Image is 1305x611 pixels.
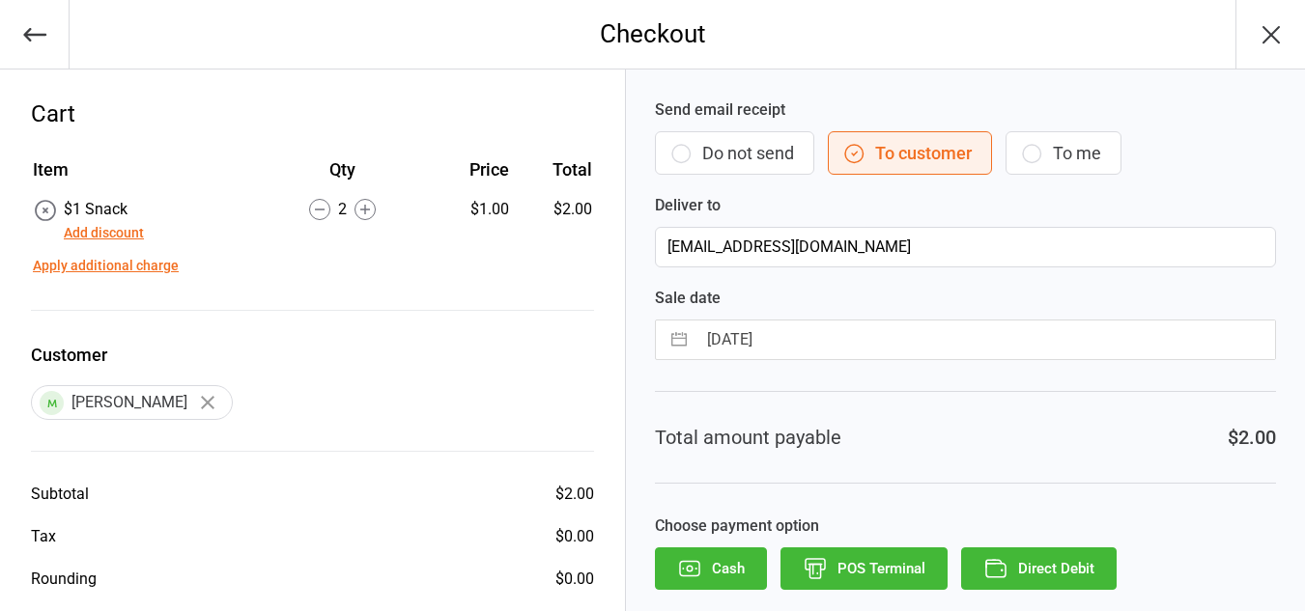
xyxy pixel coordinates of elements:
div: $2.00 [555,483,594,506]
div: Rounding [31,568,97,591]
th: Total [517,156,593,196]
div: Price [428,156,509,182]
button: To me [1006,131,1121,175]
div: $0.00 [555,568,594,591]
button: Apply additional charge [33,256,179,276]
label: Sale date [655,287,1276,310]
label: Customer [31,342,594,368]
td: $2.00 [517,198,593,244]
button: Do not send [655,131,814,175]
div: Cart [31,97,594,131]
div: $1.00 [428,198,509,221]
input: Customer Email [655,227,1276,267]
button: Add discount [64,223,144,243]
div: $2.00 [1228,423,1276,452]
div: Total amount payable [655,423,841,452]
label: Send email receipt [655,98,1276,122]
button: To customer [828,131,992,175]
th: Qty [259,156,426,196]
div: Tax [31,525,56,548]
label: Choose payment option [655,514,1276,538]
div: 2 [259,198,426,221]
th: Item [33,156,257,196]
label: Deliver to [655,194,1276,217]
button: POS Terminal [780,547,948,590]
div: Subtotal [31,483,89,506]
div: $0.00 [555,525,594,548]
button: Direct Debit [961,547,1117,590]
div: [PERSON_NAME] [31,385,233,420]
button: Cash [655,547,767,590]
span: $1 Snack [64,200,128,218]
